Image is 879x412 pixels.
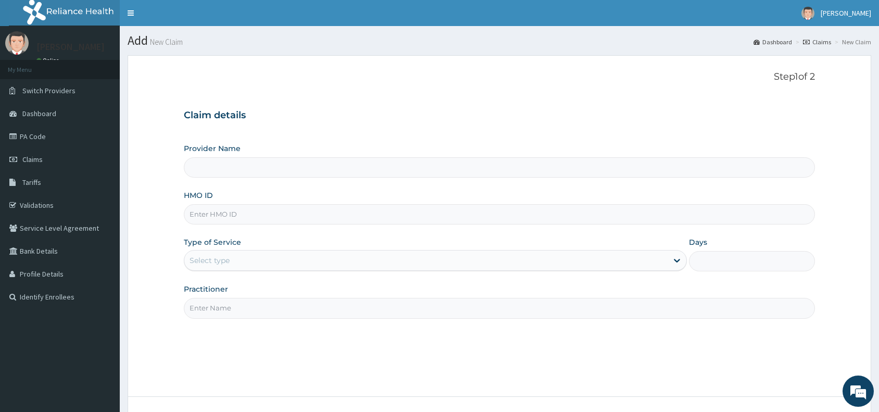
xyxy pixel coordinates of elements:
label: HMO ID [184,190,213,201]
a: Claims [803,38,831,46]
a: Dashboard [754,38,792,46]
span: [PERSON_NAME] [821,8,871,18]
a: Online [36,57,61,64]
label: Practitioner [184,284,228,294]
img: User Image [801,7,814,20]
label: Type of Service [184,237,241,247]
h3: Claim details [184,110,815,121]
div: Select type [190,255,230,266]
small: New Claim [148,38,183,46]
label: Provider Name [184,143,241,154]
span: Claims [22,155,43,164]
img: User Image [5,31,29,55]
span: Tariffs [22,178,41,187]
span: Switch Providers [22,86,76,95]
input: Enter Name [184,298,815,318]
span: Dashboard [22,109,56,118]
input: Enter HMO ID [184,204,815,224]
li: New Claim [832,38,871,46]
label: Days [689,237,707,247]
p: [PERSON_NAME] [36,42,105,52]
h1: Add [128,34,871,47]
p: Step 1 of 2 [184,71,815,83]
